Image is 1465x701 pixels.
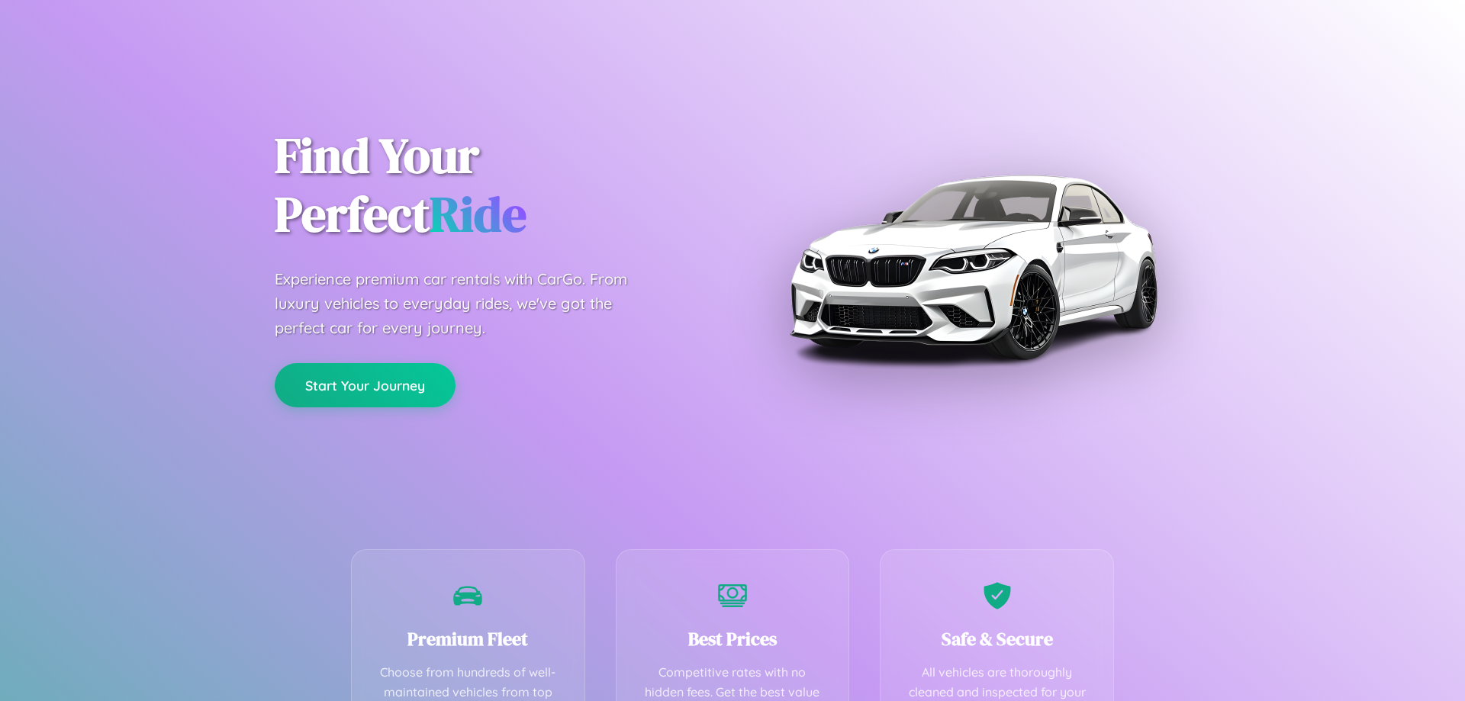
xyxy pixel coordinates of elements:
[639,626,826,651] h3: Best Prices
[782,76,1164,458] img: Premium BMW car rental vehicle
[903,626,1090,651] h3: Safe & Secure
[275,267,656,340] p: Experience premium car rentals with CarGo. From luxury vehicles to everyday rides, we've got the ...
[275,363,456,407] button: Start Your Journey
[375,626,562,651] h3: Premium Fleet
[430,181,526,247] span: Ride
[275,127,710,244] h1: Find Your Perfect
